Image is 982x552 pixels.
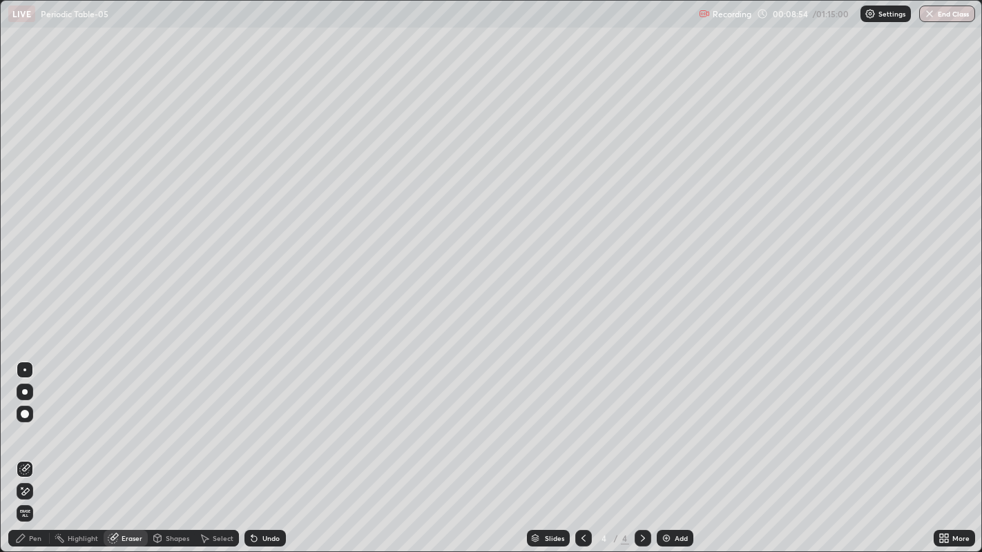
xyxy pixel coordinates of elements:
span: Erase all [17,509,32,517]
div: Slides [545,535,564,542]
div: Undo [262,535,280,542]
button: End Class [919,6,975,22]
p: LIVE [12,8,31,19]
p: Recording [713,9,751,19]
div: Highlight [68,535,98,542]
div: 4 [597,534,611,542]
div: Shapes [166,535,189,542]
div: More [952,535,970,542]
img: class-settings-icons [865,8,876,19]
div: Eraser [122,535,142,542]
p: Periodic Table-05 [41,8,108,19]
div: 4 [621,532,629,544]
div: Pen [29,535,41,542]
div: Select [213,535,233,542]
img: add-slide-button [661,533,672,544]
img: recording.375f2c34.svg [699,8,710,19]
p: Settings [878,10,905,17]
img: end-class-cross [924,8,935,19]
div: / [614,534,618,542]
div: Add [675,535,688,542]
